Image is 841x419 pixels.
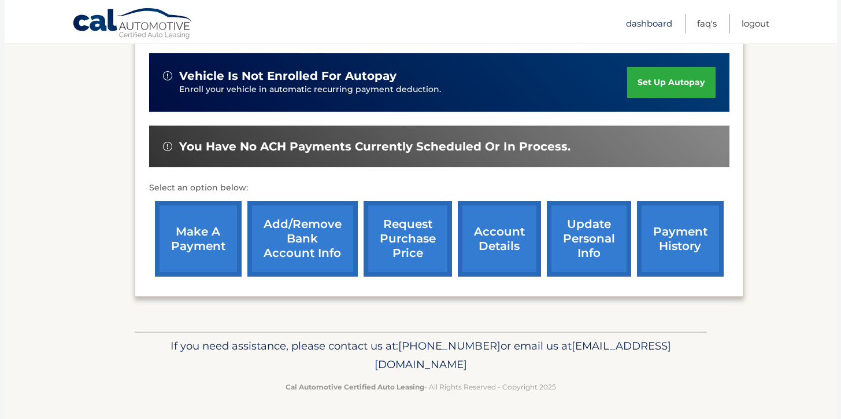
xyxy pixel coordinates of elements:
p: If you need assistance, please contact us at: or email us at [142,337,699,374]
a: Add/Remove bank account info [247,201,358,277]
a: request purchase price [364,201,452,277]
img: alert-white.svg [163,71,172,80]
span: [PHONE_NUMBER] [398,339,501,352]
p: Enroll your vehicle in automatic recurring payment deduction. [179,83,628,96]
a: FAQ's [697,14,717,33]
a: set up autopay [627,67,715,98]
a: Dashboard [626,14,672,33]
a: account details [458,201,541,277]
p: - All Rights Reserved - Copyright 2025 [142,381,699,393]
span: [EMAIL_ADDRESS][DOMAIN_NAME] [375,339,671,371]
strong: Cal Automotive Certified Auto Leasing [286,383,424,391]
span: vehicle is not enrolled for autopay [179,69,397,83]
a: update personal info [547,201,631,277]
a: Cal Automotive [72,8,194,41]
span: You have no ACH payments currently scheduled or in process. [179,139,570,154]
img: alert-white.svg [163,142,172,151]
a: payment history [637,201,724,277]
p: Select an option below: [149,181,729,195]
a: make a payment [155,201,242,277]
a: Logout [742,14,769,33]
